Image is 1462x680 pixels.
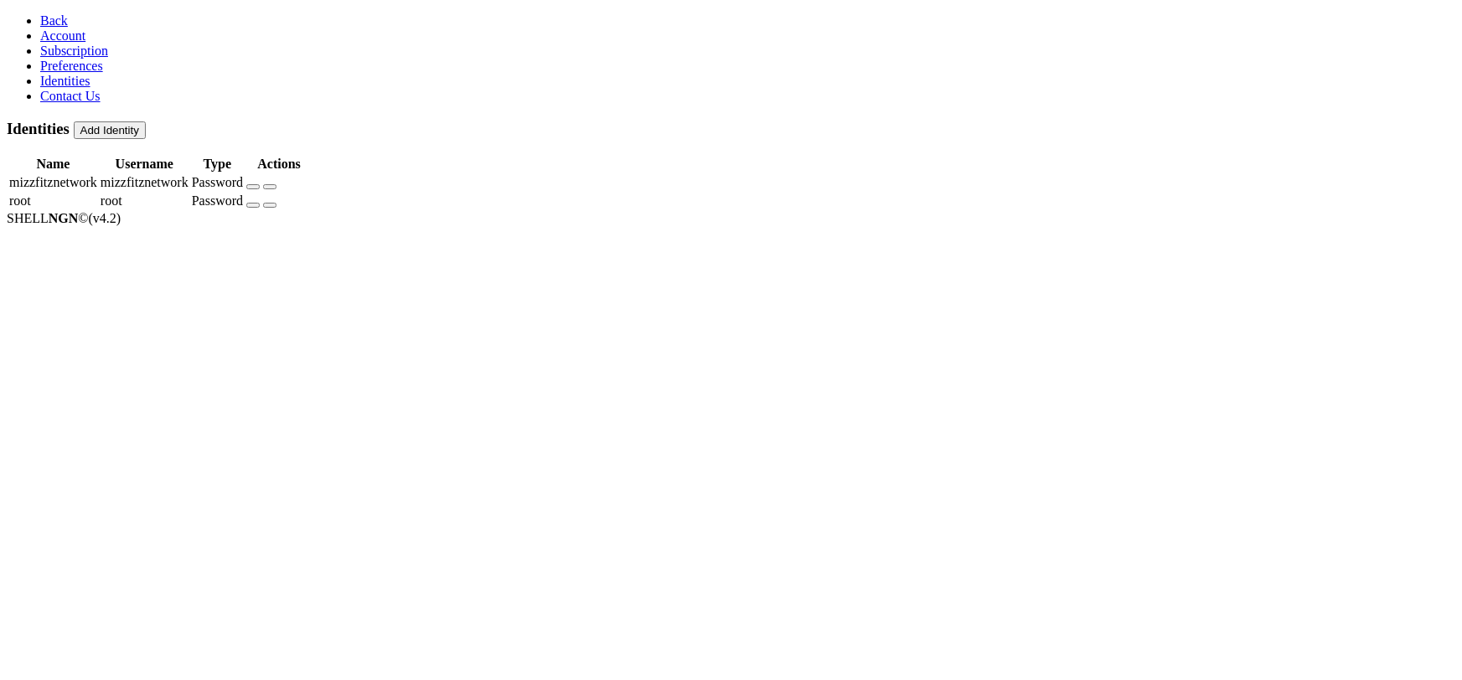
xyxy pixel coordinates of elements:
td: root [100,193,189,209]
td: Password [191,193,244,209]
th: Type [191,156,244,173]
th: Name [8,156,98,173]
b: NGN [49,211,79,225]
a: Account [40,28,85,43]
a: Identities [40,74,90,88]
th: Actions [245,156,313,173]
span: SHELL © [7,211,121,225]
td: mizzfitznetwork [100,174,189,191]
a: Preferences [40,59,103,73]
td: mizzfitznetwork [8,174,98,191]
td: root [8,193,98,209]
span: 4.2.0 [89,211,121,225]
button: Add Identity [74,121,146,139]
a: Contact Us [40,89,101,103]
a: Back [40,13,68,28]
th: Username [100,156,189,173]
h3: Identities [7,120,1455,139]
td: Password [191,174,244,191]
a: Subscription [40,44,108,58]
